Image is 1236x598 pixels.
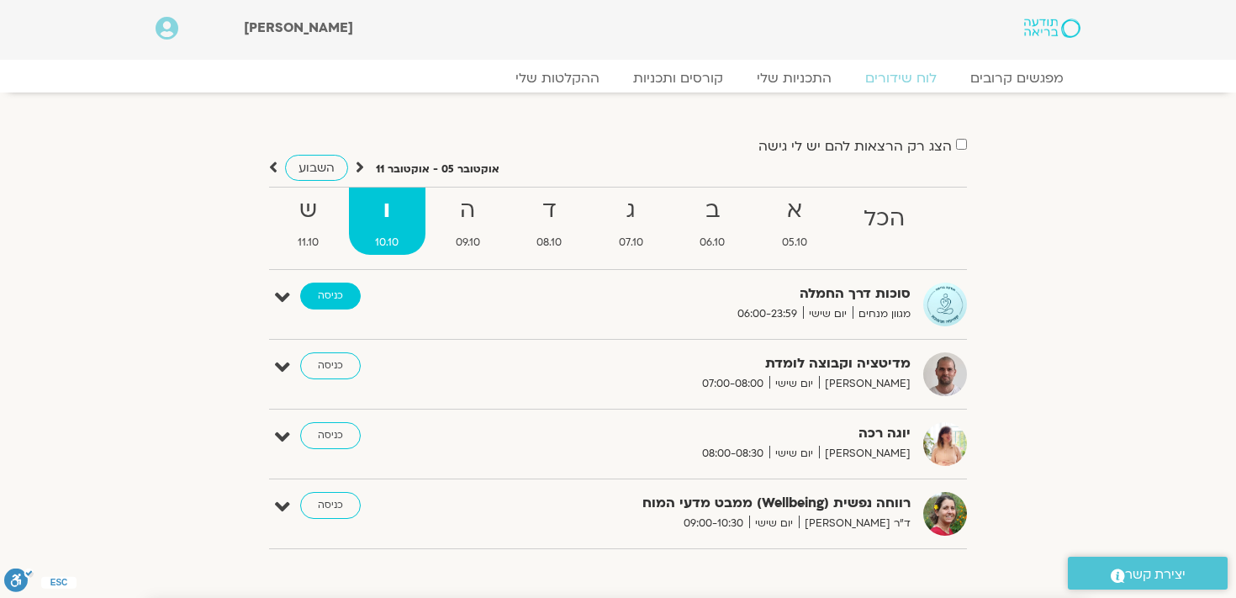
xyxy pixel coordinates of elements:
strong: ג [592,192,670,230]
span: יצירת קשר [1125,564,1186,586]
span: 08.10 [510,234,589,251]
strong: ו [349,192,426,230]
a: ב06.10 [673,188,753,255]
a: קורסים ותכניות [616,70,740,87]
span: [PERSON_NAME] [819,445,911,463]
span: 07:00-08:00 [696,375,769,393]
a: כניסה [300,352,361,379]
span: 08:00-08:30 [696,445,769,463]
p: אוקטובר 05 - אוקטובר 11 [376,161,499,178]
strong: ה [429,192,507,230]
strong: סוכות דרך החמלה [499,283,911,305]
span: 10.10 [349,234,426,251]
strong: הכל [837,200,932,238]
a: כניסה [300,283,361,310]
span: 09.10 [429,234,507,251]
nav: Menu [156,70,1080,87]
strong: יוגה רכה [499,422,911,445]
span: יום שישי [769,445,819,463]
span: 07.10 [592,234,670,251]
strong: ש [271,192,346,230]
span: 11.10 [271,234,346,251]
a: ד08.10 [510,188,589,255]
span: מגוון מנחים [853,305,911,323]
strong: מדיטציה וקבוצה לומדת [499,352,911,375]
label: הצג רק הרצאות להם יש לי גישה [758,139,952,154]
span: יום שישי [749,515,799,532]
strong: ב [673,192,753,230]
a: ה09.10 [429,188,507,255]
a: מפגשים קרובים [953,70,1080,87]
a: הכל [837,188,932,255]
span: יום שישי [803,305,853,323]
span: השבוע [298,160,335,176]
a: ש11.10 [271,188,346,255]
span: 06:00-23:59 [732,305,803,323]
strong: א [755,192,834,230]
span: 09:00-10:30 [678,515,749,532]
span: [PERSON_NAME] [819,375,911,393]
strong: רווחה נפשית (Wellbeing) ממבט מדעי המוח [499,492,911,515]
span: [PERSON_NAME] [244,19,353,37]
span: 06.10 [673,234,753,251]
a: כניסה [300,492,361,519]
strong: ד [510,192,589,230]
a: התכניות שלי [740,70,848,87]
span: ד"ר [PERSON_NAME] [799,515,911,532]
span: יום שישי [769,375,819,393]
a: ההקלטות שלי [499,70,616,87]
a: ו10.10 [349,188,426,255]
a: השבוע [285,155,348,181]
span: 05.10 [755,234,834,251]
a: כניסה [300,422,361,449]
a: לוח שידורים [848,70,953,87]
a: א05.10 [755,188,834,255]
a: ג07.10 [592,188,670,255]
a: יצירת קשר [1068,557,1228,590]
